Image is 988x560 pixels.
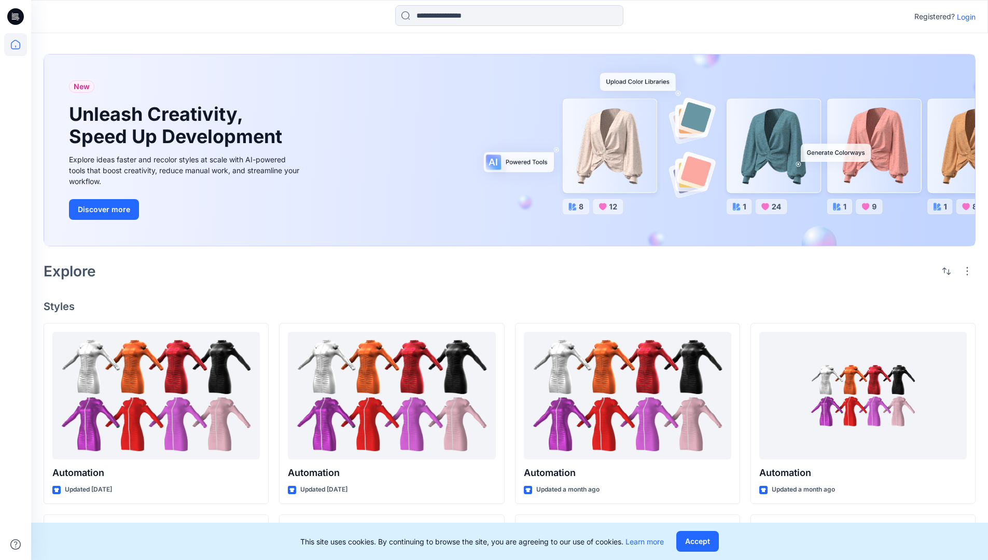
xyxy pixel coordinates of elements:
a: Discover more [69,199,302,220]
button: Discover more [69,199,139,220]
h4: Styles [44,300,976,313]
span: New [74,80,90,93]
p: Automation [524,466,731,480]
p: Updated [DATE] [65,484,112,495]
p: Updated [DATE] [300,484,347,495]
p: Updated a month ago [536,484,600,495]
div: Explore ideas faster and recolor styles at scale with AI-powered tools that boost creativity, red... [69,154,302,187]
p: Registered? [914,10,955,23]
p: Automation [759,466,967,480]
a: Learn more [625,537,664,546]
a: Automation [288,332,495,460]
h1: Unleash Creativity, Speed Up Development [69,103,287,148]
p: This site uses cookies. By continuing to browse the site, you are agreeing to our use of cookies. [300,536,664,547]
p: Automation [288,466,495,480]
a: Automation [52,332,260,460]
a: Automation [524,332,731,460]
p: Login [957,11,976,22]
p: Updated a month ago [772,484,835,495]
h2: Explore [44,263,96,279]
a: Automation [759,332,967,460]
button: Accept [676,531,719,552]
p: Automation [52,466,260,480]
